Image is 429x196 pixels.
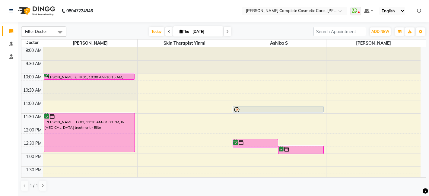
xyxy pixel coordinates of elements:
div: 10:00 AM [22,74,43,80]
div: [PERSON_NAME], TK06, 11:15 AM-11:30 AM, follow up discussion [233,106,323,112]
span: 1 / 1 [30,182,38,189]
div: 11:00 AM [22,100,43,107]
div: [PERSON_NAME], TK05, 12:45 PM-01:05 PM, DERMA PLANNING ELITE [278,146,323,154]
span: Filter Doctor [25,29,47,34]
span: ADD NEW [371,29,389,34]
div: 10:30 AM [22,87,43,93]
input: Search Appointment [313,27,366,36]
b: 08047224946 [66,2,93,19]
span: Thu [178,29,191,34]
div: 12:30 PM [22,140,43,147]
span: [PERSON_NAME] [43,40,137,47]
div: [PERSON_NAME], TK05, 12:30 PM-12:50 PM, ACNE THERAPY ELITE [233,139,278,147]
button: ADD NEW [370,27,391,36]
div: 11:30 AM [22,114,43,120]
span: [PERSON_NAME] [326,40,421,47]
div: 12:00 PM [22,127,43,133]
img: logo [15,2,57,19]
span: Today [149,27,164,36]
input: 2025-09-04 [191,27,221,36]
div: [PERSON_NAME], TK03, 11:30 AM-01:00 PM, IV [MEDICAL_DATA] treatment - Elite [44,113,135,152]
div: 1:30 PM [25,167,43,173]
span: skin therapist yinmi [138,40,232,47]
div: 9:30 AM [24,61,43,67]
span: ashika s [232,40,326,47]
div: 1:00 PM [25,153,43,160]
div: 9:00 AM [24,47,43,54]
div: [PERSON_NAME] s, TK01, 10:00 AM-10:15 AM, Hollywood basic [44,74,135,79]
div: Doctor [21,40,43,46]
